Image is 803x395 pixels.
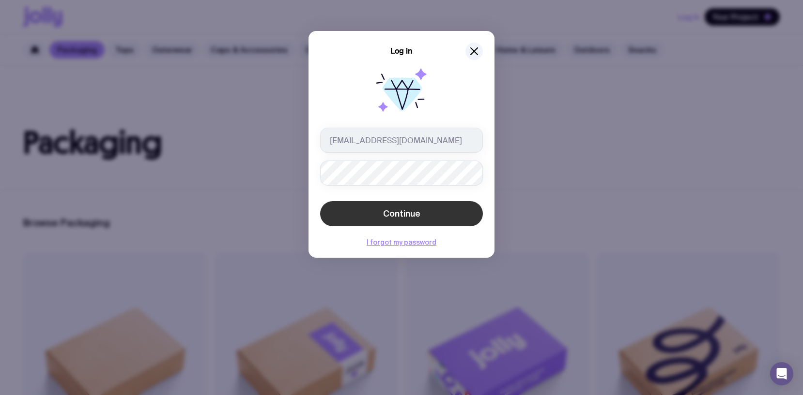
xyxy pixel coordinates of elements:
[320,201,483,226] button: Continue
[770,362,793,385] div: Open Intercom Messenger
[383,208,420,219] span: Continue
[367,238,436,246] button: I forgot my password
[390,46,413,56] h5: Log in
[320,128,483,153] input: you@email.com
